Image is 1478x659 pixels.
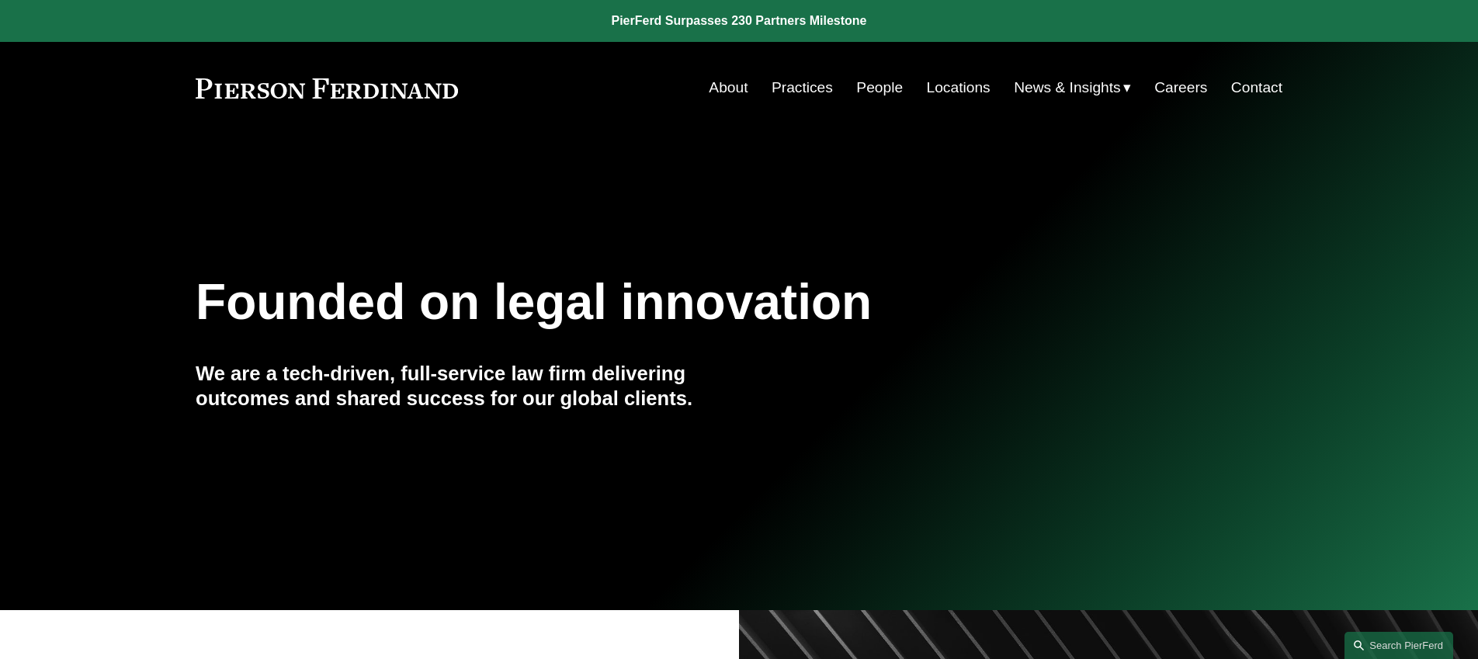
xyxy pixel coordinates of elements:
[772,73,833,102] a: Practices
[196,361,739,411] h4: We are a tech-driven, full-service law firm delivering outcomes and shared success for our global...
[1014,73,1131,102] a: folder dropdown
[1344,632,1453,659] a: Search this site
[196,274,1102,331] h1: Founded on legal innovation
[856,73,903,102] a: People
[1014,75,1121,102] span: News & Insights
[1231,73,1282,102] a: Contact
[709,73,748,102] a: About
[927,73,991,102] a: Locations
[1154,73,1207,102] a: Careers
